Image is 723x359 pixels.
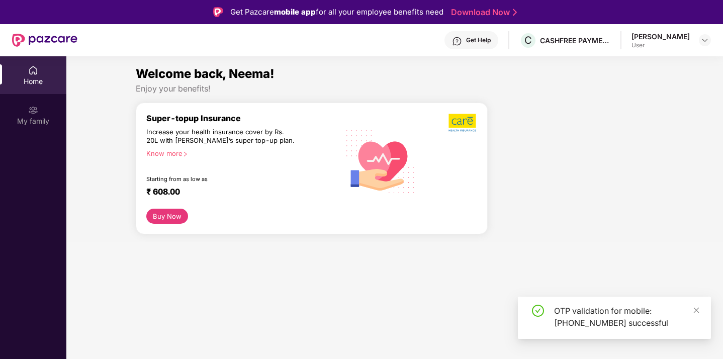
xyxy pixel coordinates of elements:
[12,34,77,47] img: New Pazcare Logo
[693,307,700,314] span: close
[448,113,477,132] img: b5dec4f62d2307b9de63beb79f102df3.png
[28,105,38,115] img: svg+xml;base64,PHN2ZyB3aWR0aD0iMjAiIGhlaWdodD0iMjAiIHZpZXdCb3g9IjAgMCAyMCAyMCIgZmlsbD0ibm9uZSIgeG...
[146,149,333,156] div: Know more
[451,7,514,18] a: Download Now
[513,7,517,18] img: Stroke
[452,36,462,46] img: svg+xml;base64,PHN2ZyBpZD0iSGVscC0zMngzMiIgeG1sbnM9Imh0dHA6Ly93d3cudzMub3JnLzIwMDAvc3ZnIiB3aWR0aD...
[136,83,654,94] div: Enjoy your benefits!
[28,65,38,75] img: svg+xml;base64,PHN2ZyBpZD0iSG9tZSIgeG1sbnM9Imh0dHA6Ly93d3cudzMub3JnLzIwMDAvc3ZnIiB3aWR0aD0iMjAiIG...
[230,6,443,18] div: Get Pazcare for all your employee benefits need
[701,36,709,44] img: svg+xml;base64,PHN2ZyBpZD0iRHJvcGRvd24tMzJ4MzIiIHhtbG5zPSJodHRwOi8vd3d3LnczLm9yZy8yMDAwL3N2ZyIgd2...
[146,113,339,123] div: Super-topup Insurance
[136,66,275,81] span: Welcome back, Neema!
[524,34,532,46] span: C
[540,36,610,45] div: CASHFREE PAYMENTS INDIA PVT. LTD.
[146,209,188,224] button: Buy Now
[274,7,316,17] strong: mobile app
[554,305,699,329] div: OTP validation for mobile: [PHONE_NUMBER] successful
[146,128,296,145] div: Increase your health insurance cover by Rs. 20L with [PERSON_NAME]’s super top-up plan.
[631,41,690,49] div: User
[631,32,690,41] div: [PERSON_NAME]
[532,305,544,317] span: check-circle
[183,151,188,157] span: right
[466,36,491,44] div: Get Help
[146,187,329,199] div: ₹ 608.00
[146,175,297,183] div: Starting from as low as
[339,119,422,203] img: svg+xml;base64,PHN2ZyB4bWxucz0iaHR0cDovL3d3dy53My5vcmcvMjAwMC9zdmciIHhtbG5zOnhsaW5rPSJodHRwOi8vd3...
[213,7,223,17] img: Logo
